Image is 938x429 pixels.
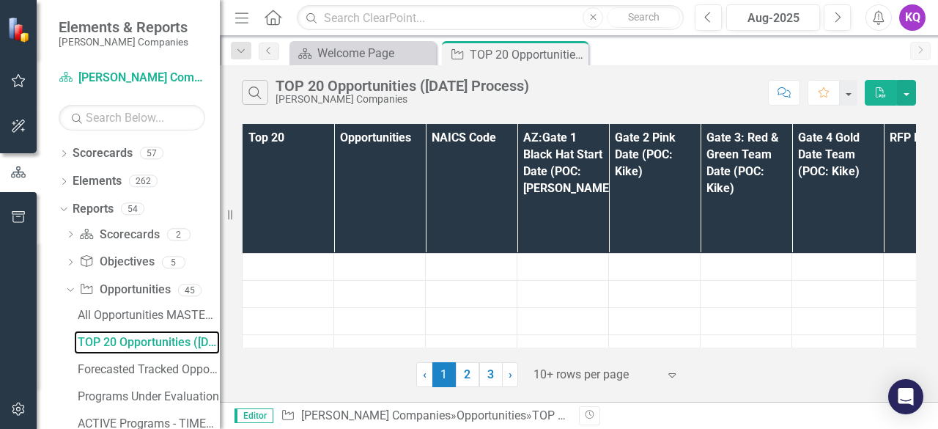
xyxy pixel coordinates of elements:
a: Scorecards [79,227,159,243]
input: Search ClearPoint... [297,5,684,31]
a: Reports [73,201,114,218]
span: 1 [432,362,456,387]
div: TOP 20 Opportunities ([DATE] Process) [470,45,585,64]
span: Editor [234,408,273,423]
div: TOP 20 Opportunities ([DATE] Process) [532,408,733,422]
a: Elements [73,173,122,190]
a: [PERSON_NAME] Companies [301,408,451,422]
span: Elements & Reports [59,18,188,36]
a: Scorecards [73,145,133,162]
div: 5 [162,256,185,268]
a: All Opportunities MASTER LIST [74,304,220,327]
div: Aug-2025 [731,10,815,27]
div: TOP 20 Opportunities ([DATE] Process) [276,78,529,94]
a: Forecasted Tracked Opportunities [74,358,220,381]
div: 54 [121,202,144,215]
div: 57 [140,147,163,160]
input: Search Below... [59,105,205,131]
div: » » [281,408,568,425]
button: Aug-2025 [726,4,820,31]
div: 2 [167,228,191,241]
img: ClearPoint Strategy [7,16,33,43]
a: Opportunities [79,282,170,298]
div: Programs Under Evaluation [78,390,220,403]
div: TOP 20 Opportunities ([DATE] Process) [78,336,220,349]
a: Programs Under Evaluation [74,385,220,408]
a: Welcome Page [293,44,432,62]
a: [PERSON_NAME] Companies [59,70,205,87]
div: Open Intercom Messenger [888,379,923,414]
a: 3 [479,362,503,387]
div: Forecasted Tracked Opportunities [78,363,220,376]
button: Search [607,7,680,28]
div: [PERSON_NAME] Companies [276,94,529,105]
span: › [509,367,512,381]
a: TOP 20 Opportunities ([DATE] Process) [74,331,220,354]
div: All Opportunities MASTER LIST [78,309,220,322]
div: 45 [178,284,202,296]
button: KQ [899,4,926,31]
span: Search [628,11,660,23]
a: 2 [456,362,479,387]
a: Objectives [79,254,154,271]
span: ‹ [423,367,426,381]
div: 262 [129,175,158,188]
a: Opportunities [457,408,526,422]
div: Welcome Page [317,44,432,62]
small: [PERSON_NAME] Companies [59,36,188,48]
